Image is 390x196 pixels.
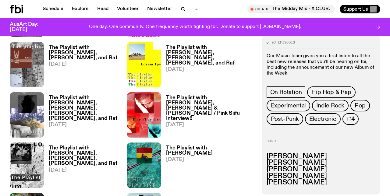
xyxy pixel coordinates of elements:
h3: The Playlist with [PERSON_NAME], [PERSON_NAME], [PERSON_NAME], and Raf [166,45,254,66]
span: [DATE] [49,122,127,128]
button: Support Us [340,5,380,13]
span: [DATE] [166,67,254,72]
span: Indie Rock [316,102,344,109]
a: Volunteer [113,5,142,13]
img: The poster for this episode of The Playlist. It features the album artwork for Amaarae's BLACK ST... [127,142,161,188]
a: Explore [68,5,92,13]
h3: The Playlist with [PERSON_NAME], [PERSON_NAME] & [PERSON_NAME] / Pink Siifu Interview!! [166,95,254,121]
h3: The Playlist with [PERSON_NAME], [PERSON_NAME], and Raf [49,45,127,61]
a: The Playlist with [PERSON_NAME], [PERSON_NAME], [PERSON_NAME], [PERSON_NAME], and Raf[DATE] [44,95,127,138]
a: Post-Punk [267,113,303,125]
p: One day. One community. One frequency worth fighting for. Donate to support [DOMAIN_NAME]. [89,24,301,30]
span: Hip Hop & Rap [311,89,351,96]
span: [DATE] [49,168,127,173]
a: Hip Hop & Rap [307,86,355,98]
h2: Hosts [267,139,375,147]
a: The Playlist with [PERSON_NAME], [PERSON_NAME], [PERSON_NAME], and Raf[DATE] [161,45,254,87]
a: Schedule [39,5,67,13]
span: [DATE] [166,122,254,128]
span: Experimental [271,102,306,109]
h3: [PERSON_NAME] [267,179,375,186]
span: Electronic [309,116,336,122]
button: On AirThe Midday Mix - X CLUB. [247,5,335,13]
h3: AusArt Day: [DATE] [10,22,49,32]
span: Pop [355,102,365,109]
h3: [PERSON_NAME] [267,159,375,166]
img: The cover image for this episode of The Playlist, featuring the title of the show as well as the ... [127,92,161,138]
h3: [PERSON_NAME] [267,153,375,160]
span: Support Us [343,6,368,12]
a: Read [94,5,112,13]
span: [DATE] [166,157,254,162]
h3: The Playlist with [PERSON_NAME] [166,145,254,156]
a: The Playlist with [PERSON_NAME][DATE] [161,145,254,188]
a: Experimental [267,100,310,111]
span: 93 episodes [271,41,295,44]
h3: [PERSON_NAME] [267,173,375,180]
a: Electronic [305,113,341,125]
h3: [PERSON_NAME] [267,166,375,173]
h3: The Playlist with [PERSON_NAME], [PERSON_NAME], [PERSON_NAME], and Raf [49,145,127,166]
a: Indie Rock [312,100,349,111]
a: Pop [350,100,370,111]
h3: The Playlist with [PERSON_NAME], [PERSON_NAME], [PERSON_NAME], [PERSON_NAME], and Raf [49,95,127,121]
span: Post-Punk [271,116,299,122]
span: [DATE] [49,62,127,67]
a: Newsletter [144,5,176,13]
a: On Rotation [267,86,306,98]
span: On Rotation [270,89,302,96]
a: The Playlist with [PERSON_NAME], [PERSON_NAME], and Raf[DATE] [44,45,127,87]
button: +14 [342,113,359,125]
p: Our Music Team gives you a first listen to all the best new releases that you'll be hearing on fb... [267,53,375,77]
a: The Playlist with [PERSON_NAME], [PERSON_NAME], [PERSON_NAME], and Raf[DATE] [44,145,127,188]
span: +14 [346,116,355,122]
a: The Playlist with [PERSON_NAME], [PERSON_NAME] & [PERSON_NAME] / Pink Siifu Interview!![DATE] [161,95,254,138]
